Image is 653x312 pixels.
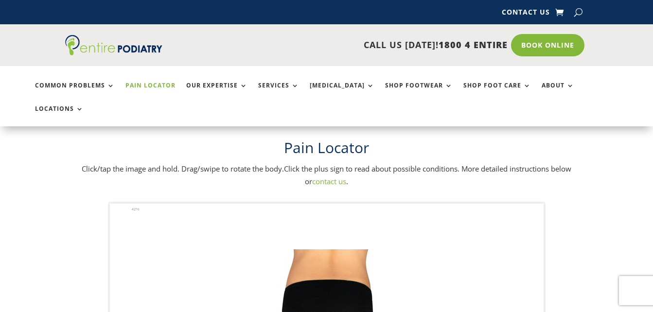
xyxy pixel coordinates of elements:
[312,176,346,186] a: contact us
[184,39,508,52] p: CALL US [DATE]!
[35,105,84,126] a: Locations
[258,82,299,103] a: Services
[186,82,247,103] a: Our Expertise
[82,164,284,173] span: Click/tap the image and hold. Drag/swipe to rotate the body.
[65,138,587,163] h1: Pain Locator
[511,34,584,56] a: Book Online
[439,39,508,51] span: 1800 4 ENTIRE
[542,82,574,103] a: About
[132,206,144,213] span: 42%
[385,82,453,103] a: Shop Footwear
[502,9,550,19] a: Contact Us
[35,82,115,103] a: Common Problems
[463,82,531,103] a: Shop Foot Care
[310,82,374,103] a: [MEDICAL_DATA]
[65,48,162,57] a: Entire Podiatry
[125,82,176,103] a: Pain Locator
[284,164,571,186] span: Click the plus sign to read about possible conditions. More detailed instructions below or .
[65,35,162,55] img: logo (1)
